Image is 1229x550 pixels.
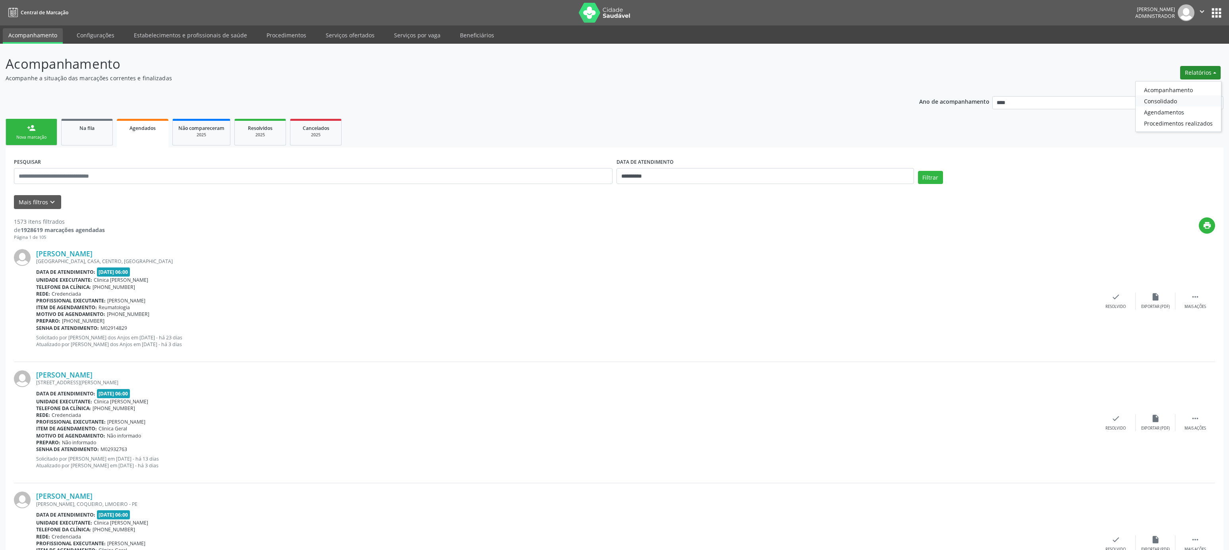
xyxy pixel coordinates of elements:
[918,171,943,184] button: Filtrar
[14,226,105,234] div: de
[99,304,130,311] span: Reumatologia
[107,418,145,425] span: [PERSON_NAME]
[128,28,253,42] a: Estabelecimentos e profissionais de saúde
[1151,292,1160,301] i: insert_drive_file
[14,217,105,226] div: 1573 itens filtrados
[79,125,95,132] span: Na fila
[36,334,1096,348] p: Solicitado por [PERSON_NAME] dos Anjos em [DATE] - há 23 dias Atualizado por [PERSON_NAME] dos An...
[14,195,61,209] button: Mais filtroskeyboard_arrow_down
[36,405,91,412] b: Telefone da clínica:
[36,318,60,324] b: Preparo:
[107,432,141,439] span: Não informado
[36,439,60,446] b: Preparo:
[1136,84,1221,95] a: Acompanhamento
[14,234,105,241] div: Página 1 de 105
[94,277,148,283] span: Clinica [PERSON_NAME]
[71,28,120,42] a: Configurações
[261,28,312,42] a: Procedimentos
[36,418,106,425] b: Profissional executante:
[1141,304,1170,310] div: Exportar (PDF)
[36,370,93,379] a: [PERSON_NAME]
[36,492,93,500] a: [PERSON_NAME]
[1210,6,1223,20] button: apps
[36,290,50,297] b: Rede:
[1136,95,1221,107] a: Consolidado
[36,511,95,518] b: Data de atendimento:
[178,132,224,138] div: 2025
[36,446,99,453] b: Senha de atendimento:
[303,125,329,132] span: Cancelados
[93,526,135,533] span: [PHONE_NUMBER]
[97,510,130,519] span: [DATE] 06:00
[248,125,272,132] span: Resolvidos
[1185,304,1206,310] div: Mais ações
[1203,221,1212,230] i: print
[36,249,93,258] a: [PERSON_NAME]
[48,198,57,207] i: keyboard_arrow_down
[14,370,31,387] img: img
[320,28,380,42] a: Serviços ofertados
[1105,304,1126,310] div: Resolvido
[52,533,81,540] span: Credenciada
[1198,7,1206,16] i: 
[36,412,50,418] b: Rede:
[107,297,145,304] span: [PERSON_NAME]
[3,28,63,44] a: Acompanhamento
[36,325,99,331] b: Senha de atendimento:
[1191,292,1200,301] i: 
[36,379,1096,386] div: [STREET_ADDRESS][PERSON_NAME]
[100,325,127,331] span: M02914829
[36,533,50,540] b: Rede:
[107,311,149,318] span: [PHONE_NUMBER]
[52,412,81,418] span: Credenciada
[1199,217,1215,234] button: print
[36,540,106,547] b: Profissional executante:
[36,526,91,533] b: Telefone da clínica:
[36,269,95,275] b: Data de atendimento:
[36,258,1096,265] div: [GEOGRAPHIC_DATA], CASA, CENTRO, [GEOGRAPHIC_DATA]
[21,226,105,234] strong: 1928619 marcações agendadas
[178,125,224,132] span: Não compareceram
[1191,414,1200,423] i: 
[388,28,446,42] a: Serviços por vaga
[21,9,68,16] span: Central de Marcação
[1111,535,1120,544] i: check
[919,96,989,106] p: Ano de acompanhamento
[52,290,81,297] span: Credenciada
[94,519,148,526] span: Clinica [PERSON_NAME]
[1185,426,1206,431] div: Mais ações
[36,455,1096,469] p: Solicitado por [PERSON_NAME] em [DATE] - há 13 dias Atualizado por [PERSON_NAME] em [DATE] - há 3...
[129,125,156,132] span: Agendados
[1136,107,1221,118] a: Agendamentos
[36,390,95,397] b: Data de atendimento:
[62,318,104,324] span: [PHONE_NUMBER]
[454,28,500,42] a: Beneficiários
[36,311,105,318] b: Motivo de agendamento:
[94,398,148,405] span: Clinica [PERSON_NAME]
[99,425,127,432] span: Clinica Geral
[14,249,31,266] img: img
[1111,292,1120,301] i: check
[36,501,1096,507] div: [PERSON_NAME], COQUEIRO, LIMOEIRO - PE
[14,156,41,168] label: PESQUISAR
[1194,4,1210,21] button: 
[1178,4,1194,21] img: img
[14,492,31,508] img: img
[1111,414,1120,423] i: check
[1135,6,1175,13] div: [PERSON_NAME]
[1151,414,1160,423] i: insert_drive_file
[107,540,145,547] span: [PERSON_NAME]
[100,446,127,453] span: M02932763
[1135,81,1221,132] ul: Relatórios
[1180,66,1221,79] button: Relatórios
[97,389,130,398] span: [DATE] 06:00
[240,132,280,138] div: 2025
[27,124,36,132] div: person_add
[1105,426,1126,431] div: Resolvido
[36,425,97,432] b: Item de agendamento:
[1136,118,1221,129] a: Procedimentos realizados
[1151,535,1160,544] i: insert_drive_file
[97,267,130,277] span: [DATE] 06:00
[36,304,97,311] b: Item de agendamento:
[1135,13,1175,19] span: Administrador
